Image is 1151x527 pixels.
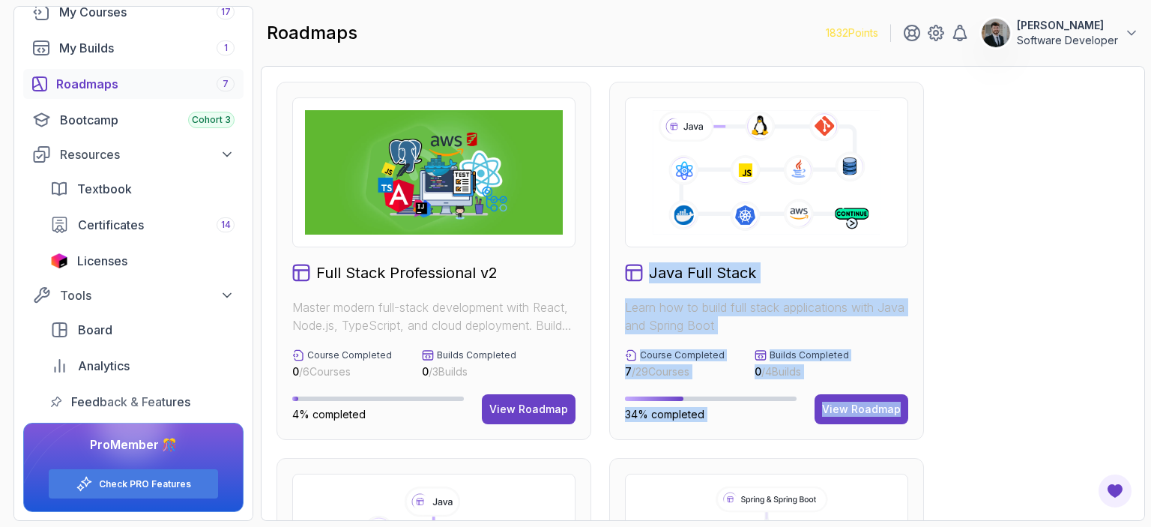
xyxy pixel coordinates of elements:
div: Bootcamp [60,111,235,129]
div: View Roadmap [489,402,568,417]
p: [PERSON_NAME] [1017,18,1118,33]
h2: Java Full Stack [649,262,756,283]
p: Course Completed [307,349,392,361]
span: 7 [223,78,229,90]
div: Tools [60,286,235,304]
div: My Builds [59,39,235,57]
span: 14 [221,219,231,231]
p: Learn how to build full stack applications with Java and Spring Boot [625,298,908,334]
a: builds [23,33,244,63]
span: 0 [422,365,429,378]
p: / 3 Builds [422,364,516,379]
span: 7 [625,365,632,378]
span: 17 [221,6,231,18]
a: board [41,315,244,345]
button: user profile image[PERSON_NAME]Software Developer [981,18,1139,48]
a: roadmaps [23,69,244,99]
a: feedback [41,387,244,417]
p: / 6 Courses [292,364,392,379]
button: Resources [23,141,244,168]
a: licenses [41,246,244,276]
span: 0 [292,365,299,378]
button: View Roadmap [482,394,575,424]
a: bootcamp [23,105,244,135]
button: Open Feedback Button [1097,473,1133,509]
div: View Roadmap [822,402,901,417]
img: user profile image [982,19,1010,47]
span: 4% completed [292,408,366,421]
h2: roadmaps [267,21,357,45]
span: Analytics [78,357,130,375]
p: Software Developer [1017,33,1118,48]
span: 34% completed [625,408,704,421]
a: analytics [41,351,244,381]
div: Roadmaps [56,75,235,93]
p: Course Completed [640,349,725,361]
div: My Courses [59,3,235,21]
a: Check PRO Features [99,478,191,490]
span: 0 [755,365,761,378]
img: jetbrains icon [50,253,68,268]
span: Board [78,321,112,339]
p: Builds Completed [770,349,849,361]
h2: Full Stack Professional v2 [316,262,498,283]
p: / 4 Builds [755,364,849,379]
img: Full Stack Professional v2 [305,110,563,235]
button: View Roadmap [815,394,908,424]
button: Check PRO Features [48,469,219,499]
a: certificates [41,210,244,240]
span: Textbook [77,180,132,198]
p: Builds Completed [437,349,516,361]
p: Master modern full-stack development with React, Node.js, TypeScript, and cloud deployment. Build... [292,298,575,334]
span: 1 [224,42,228,54]
a: textbook [41,174,244,204]
span: Feedback & Features [71,393,190,411]
span: Cohort 3 [192,114,231,126]
span: Certificates [78,216,144,234]
div: Resources [60,145,235,163]
p: 1832 Points [826,25,878,40]
span: Licenses [77,252,127,270]
button: Tools [23,282,244,309]
p: / 29 Courses [625,364,725,379]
